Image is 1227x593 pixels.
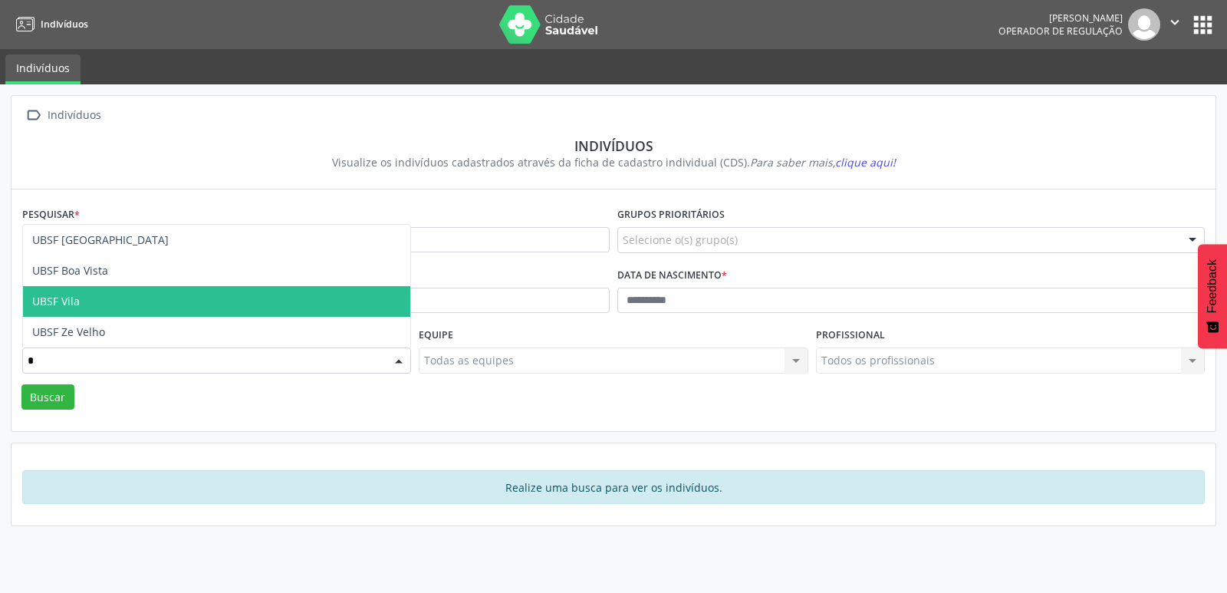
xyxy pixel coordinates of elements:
label: Profissional [816,324,885,348]
label: Data de nascimento [617,264,727,288]
i:  [1166,14,1183,31]
button:  [1160,8,1189,41]
div: Realize uma busca para ver os indivíduos. [22,470,1205,504]
span: UBSF Vila [32,294,80,308]
label: Pesquisar [22,203,80,227]
img: img [1128,8,1160,41]
div: Indivíduos [33,137,1194,154]
div: Visualize os indivíduos cadastrados através da ficha de cadastro individual (CDS). [33,154,1194,170]
button: Feedback - Mostrar pesquisa [1198,244,1227,348]
div: Indivíduos [44,104,104,127]
i: Para saber mais, [750,155,896,170]
span: Selecione o(s) grupo(s) [623,232,738,248]
span: Indivíduos [41,18,88,31]
span: Feedback [1206,259,1219,313]
span: Operador de regulação [998,25,1123,38]
label: Grupos prioritários [617,203,725,227]
a: Indivíduos [5,54,81,84]
a: Indivíduos [11,12,88,37]
label: Equipe [419,324,453,348]
button: Buscar [21,384,74,410]
i:  [22,104,44,127]
button: apps [1189,12,1216,38]
span: UBSF [GEOGRAPHIC_DATA] [32,232,169,247]
div: [PERSON_NAME] [998,12,1123,25]
span: UBSF Ze Velho [32,325,105,339]
span: UBSF Boa Vista [32,263,108,278]
span: clique aqui! [835,155,896,170]
a:  Indivíduos [22,104,104,127]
